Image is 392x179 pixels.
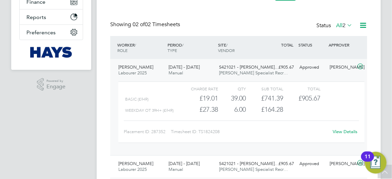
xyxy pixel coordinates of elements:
[219,166,288,172] span: [PERSON_NAME] Specialist Recr…
[281,42,293,48] span: TOTAL
[297,62,327,73] div: Approved
[365,157,371,165] div: 11
[219,64,279,70] span: S421021 - [PERSON_NAME]…
[182,42,183,48] span: /
[116,39,166,56] div: WORKER
[171,126,331,137] div: Timesheet ID: TS1824208
[169,70,183,76] span: Manual
[118,64,153,70] span: [PERSON_NAME]
[226,42,228,48] span: /
[246,104,283,115] div: £164.28
[169,161,200,166] span: [DATE] - [DATE]
[118,166,147,172] span: Labourer 2025
[169,166,183,172] span: Manual
[169,64,200,70] span: [DATE] - [DATE]
[133,21,180,28] span: 02 Timesheets
[333,129,357,135] a: View Details
[218,48,235,53] span: VENDOR
[118,161,153,166] span: [PERSON_NAME]
[133,21,145,28] span: 02 of
[219,70,288,76] span: [PERSON_NAME] Specialist Recr…
[181,104,218,115] div: £27.38
[267,158,297,169] div: £905.67
[342,22,346,29] span: 2
[336,22,352,29] label: All
[30,47,73,58] img: hays-logo-retina.png
[181,85,218,93] div: Charge rate
[168,48,177,53] span: TYPE
[327,158,357,169] div: [PERSON_NAME]
[283,85,320,93] div: Total
[125,97,149,102] span: Basic (£/HR)
[267,62,297,73] div: £905.67
[297,158,327,169] div: Approved
[218,104,246,115] div: 6.00
[219,161,279,166] span: S421021 - [PERSON_NAME]…
[216,39,267,56] div: SITE
[117,48,128,53] span: ROLE
[181,93,218,104] div: £19.01
[135,42,136,48] span: /
[218,85,246,93] div: QTY
[125,108,174,113] span: Weekday OT 39H+ (£/HR)
[327,39,357,51] div: APPROVER
[316,21,354,31] div: Status
[46,84,65,90] span: Engage
[20,25,83,40] button: Preferences
[327,62,357,73] div: [PERSON_NAME]
[46,78,65,84] span: Powered by
[298,94,320,102] span: £905.67
[166,39,216,56] div: PERIOD
[26,14,46,20] span: Reports
[246,93,283,104] div: £741.39
[118,70,147,76] span: Labourer 2025
[246,85,283,93] div: Sub Total
[218,93,246,104] div: 39.00
[365,152,387,174] button: Open Resource Center, 11 new notifications
[19,47,83,58] a: Go to home page
[37,78,66,91] a: Powered byEngage
[26,29,56,36] span: Preferences
[124,126,171,137] div: Placement ID: 287352
[20,10,83,24] button: Reports
[297,39,327,51] div: STATUS
[110,21,181,28] div: Showing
